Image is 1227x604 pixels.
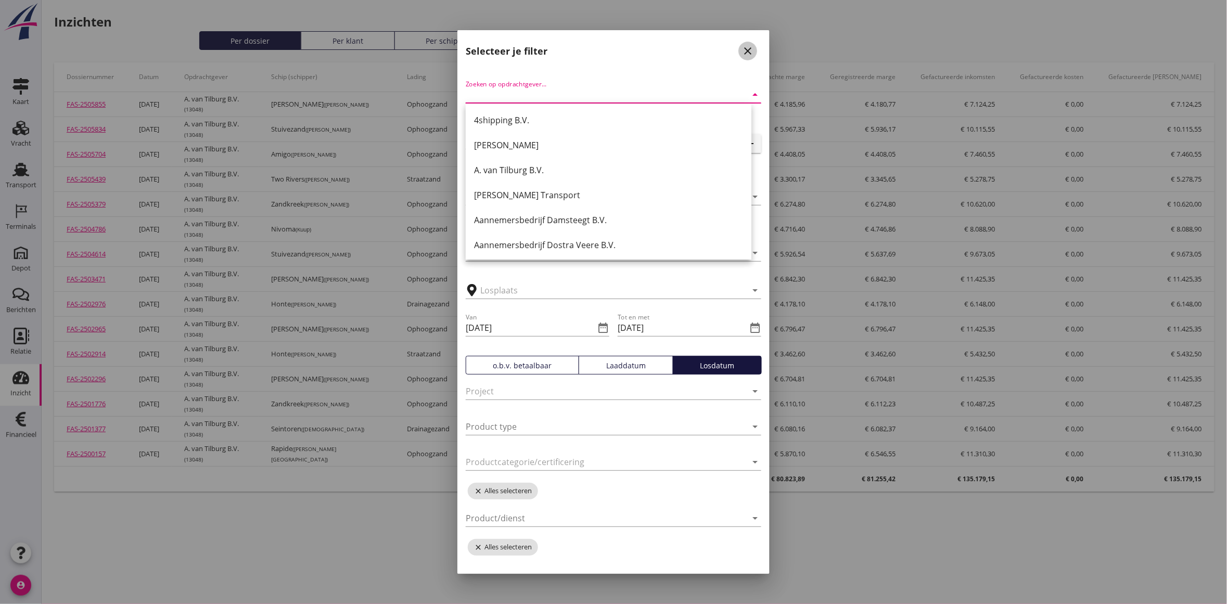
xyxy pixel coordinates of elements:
[466,383,732,400] input: Project
[466,86,732,103] input: Zoeken op opdrachtgever...
[474,239,743,251] div: Aannemersbedrijf Dostra Veere B.V.
[583,360,668,371] div: Laaddatum
[474,114,743,126] div: 4shipping B.V.
[749,322,761,334] i: date_range
[749,247,761,259] i: arrow_drop_down
[749,88,761,101] i: arrow_drop_down
[618,319,747,336] input: Tot en met
[749,284,761,297] i: arrow_drop_down
[468,539,538,556] span: Alles selecteren
[742,45,754,57] i: close
[474,189,743,201] div: [PERSON_NAME] Transport
[749,456,761,468] i: arrow_drop_down
[474,139,743,151] div: [PERSON_NAME]
[749,512,761,524] i: arrow_drop_down
[597,322,609,334] i: date_range
[474,543,484,551] i: close
[466,319,595,336] input: Van
[749,385,761,397] i: arrow_drop_down
[474,164,743,176] div: A. van Tilburg B.V.
[678,360,757,371] div: Losdatum
[470,360,574,371] div: o.b.v. betaalbaar
[579,356,673,375] button: Laaddatum
[749,420,761,433] i: arrow_drop_down
[466,418,732,435] input: Product type
[749,190,761,203] i: arrow_drop_down
[466,356,579,375] button: o.b.v. betaalbaar
[474,214,743,226] div: Aannemersbedrijf Damsteegt B.V.
[474,487,484,495] i: close
[468,483,538,499] span: Alles selecteren
[480,282,732,299] input: Losplaats
[466,44,547,58] h2: Selecteer je filter
[673,356,762,375] button: Losdatum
